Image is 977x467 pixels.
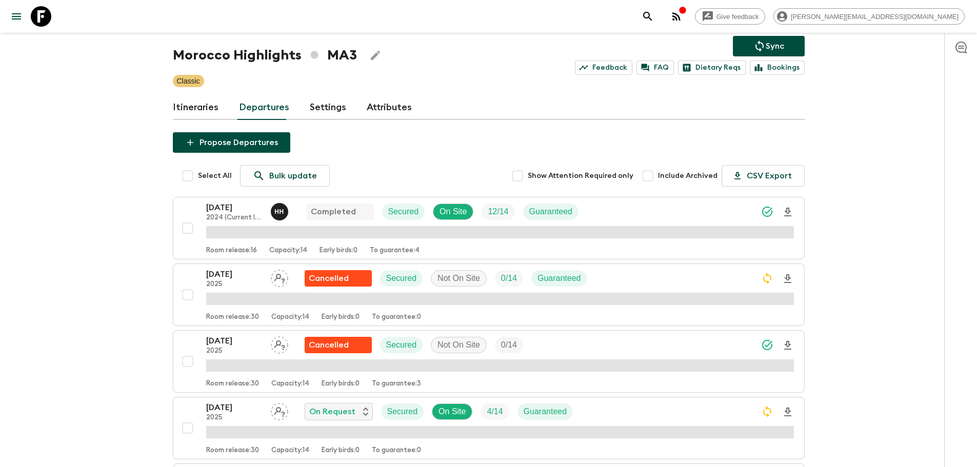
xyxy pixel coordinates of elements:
[206,401,263,414] p: [DATE]
[782,339,794,352] svg: Download Onboarding
[433,204,473,220] div: On Site
[678,60,746,75] a: Dietary Reqs
[524,405,567,418] p: Guaranteed
[177,76,200,86] p: Classic
[271,380,309,388] p: Capacity: 14
[495,337,523,353] div: Trip Fill
[766,40,784,52] p: Sync
[206,313,259,321] p: Room release: 30
[711,13,765,21] span: Give feedback
[206,446,259,455] p: Room release: 30
[482,204,514,220] div: Trip Fill
[305,337,372,353] div: Flash Pack cancellation
[529,206,573,218] p: Guaranteed
[206,214,263,222] p: 2024 (Current Itinerary)
[206,268,263,280] p: [DATE]
[481,403,509,420] div: Trip Fill
[173,197,805,259] button: [DATE]2024 (Current Itinerary)Hicham HadidaCompletedSecuredOn SiteTrip FillGuaranteedRoom release...
[206,280,263,289] p: 2025
[487,405,503,418] p: 4 / 14
[271,273,288,281] span: Assign pack leader
[206,201,263,214] p: [DATE]
[271,406,288,414] span: Assign pack leader
[310,95,346,120] a: Settings
[322,380,360,388] p: Early birds: 0
[271,339,288,348] span: Assign pack leader
[382,204,425,220] div: Secured
[636,60,674,75] a: FAQ
[785,13,964,21] span: [PERSON_NAME][EMAIL_ADDRESS][DOMAIN_NAME]
[761,206,773,218] svg: Synced Successfully
[372,380,421,388] p: To guarantee: 3
[387,405,418,418] p: Secured
[206,414,263,422] p: 2025
[495,270,523,287] div: Trip Fill
[438,405,466,418] p: On Site
[240,165,330,187] a: Bulk update
[750,60,805,75] a: Bookings
[206,247,257,255] p: Room release: 16
[782,273,794,285] svg: Download Onboarding
[206,347,263,355] p: 2025
[6,6,27,27] button: menu
[320,247,357,255] p: Early birds: 0
[761,272,773,285] svg: Sync Required - Changes detected
[437,272,480,285] p: Not On Site
[782,406,794,418] svg: Download Onboarding
[637,6,658,27] button: search adventures
[372,313,421,321] p: To guarantee: 0
[658,171,717,181] span: Include Archived
[239,95,289,120] a: Departures
[440,206,467,218] p: On Site
[437,339,480,351] p: Not On Site
[311,206,356,218] p: Completed
[381,403,424,420] div: Secured
[488,206,508,218] p: 12 / 14
[271,446,309,455] p: Capacity: 14
[431,270,487,287] div: Not On Site
[370,247,420,255] p: To guarantee: 4
[695,8,765,25] a: Give feedback
[722,165,805,187] button: CSV Export
[761,339,773,351] svg: Synced Successfully
[773,8,965,25] div: [PERSON_NAME][EMAIL_ADDRESS][DOMAIN_NAME]
[432,403,472,420] div: On Site
[388,206,419,218] p: Secured
[271,313,309,321] p: Capacity: 14
[575,60,632,75] a: Feedback
[782,206,794,218] svg: Download Onboarding
[309,272,349,285] p: Cancelled
[173,95,218,120] a: Itineraries
[271,206,290,214] span: Hicham Hadida
[733,36,805,56] button: Sync adventure departures to the booking engine
[269,170,317,182] p: Bulk update
[537,272,581,285] p: Guaranteed
[380,270,423,287] div: Secured
[380,337,423,353] div: Secured
[206,380,259,388] p: Room release: 30
[198,171,232,181] span: Select All
[173,132,290,153] button: Propose Departures
[173,397,805,459] button: [DATE]2025Assign pack leaderOn RequestSecuredOn SiteTrip FillGuaranteedRoom release:30Capacity:14...
[761,405,773,418] svg: Sync Required - Changes detected
[269,247,307,255] p: Capacity: 14
[431,337,487,353] div: Not On Site
[386,272,417,285] p: Secured
[173,263,805,326] button: [DATE]2025Assign pack leaderFlash Pack cancellationSecuredNot On SiteTrip FillGuaranteedRoom rele...
[309,339,349,351] p: Cancelled
[372,446,421,455] p: To guarantee: 0
[501,339,517,351] p: 0 / 14
[367,95,412,120] a: Attributes
[206,335,263,347] p: [DATE]
[365,45,386,66] button: Edit Adventure Title
[501,272,517,285] p: 0 / 14
[322,446,360,455] p: Early birds: 0
[309,405,355,418] p: On Request
[528,171,633,181] span: Show Attention Required only
[322,313,360,321] p: Early birds: 0
[173,45,357,66] h1: Morocco Highlights MA3
[173,330,805,393] button: [DATE]2025Assign pack leaderFlash Pack cancellationSecuredNot On SiteTrip FillRoom release:30Capa...
[386,339,417,351] p: Secured
[305,270,372,287] div: Flash Pack cancellation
